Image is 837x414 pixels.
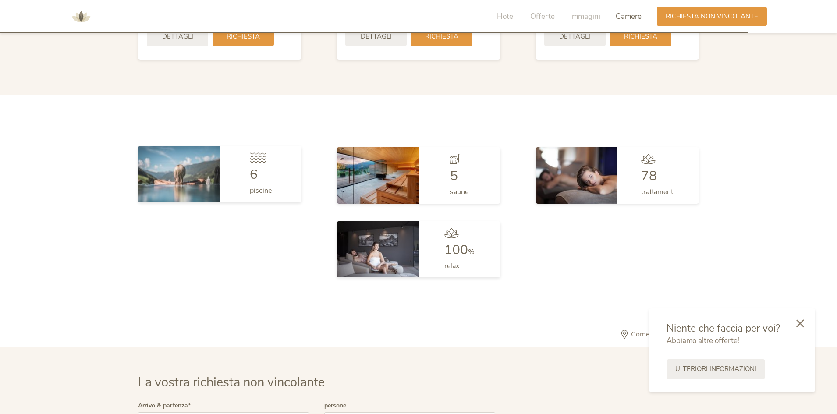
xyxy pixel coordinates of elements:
[641,167,657,185] span: 78
[497,11,515,21] span: Hotel
[138,403,191,409] label: Arrivo & partenza
[616,11,642,21] span: Camere
[666,12,758,21] span: Richiesta non vincolante
[559,32,590,41] span: Dettagli
[250,166,258,184] span: 6
[667,322,780,335] span: Niente che faccia per voi?
[250,186,272,195] span: piscine
[675,364,756,374] span: Ulteriori informazioni
[227,32,260,41] span: Richiesta
[530,11,555,21] span: Offerte
[570,11,600,21] span: Immagini
[425,32,458,41] span: Richiesta
[324,403,346,409] label: persone
[629,331,692,338] span: Come raggiungerci
[667,359,765,379] a: Ulteriori informazioni
[68,4,94,30] img: AMONTI & LUNARIS Wellnessresort
[468,247,475,257] span: %
[450,167,458,185] span: 5
[444,241,468,259] span: 100
[444,261,459,271] span: relax
[641,187,675,197] span: trattamenti
[361,32,392,41] span: Dettagli
[624,32,657,41] span: Richiesta
[450,187,468,197] span: saune
[667,336,739,346] span: Abbiamo altre offerte!
[138,374,325,391] span: La vostra richiesta non vincolante
[162,32,193,41] span: Dettagli
[68,13,94,19] a: AMONTI & LUNARIS Wellnessresort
